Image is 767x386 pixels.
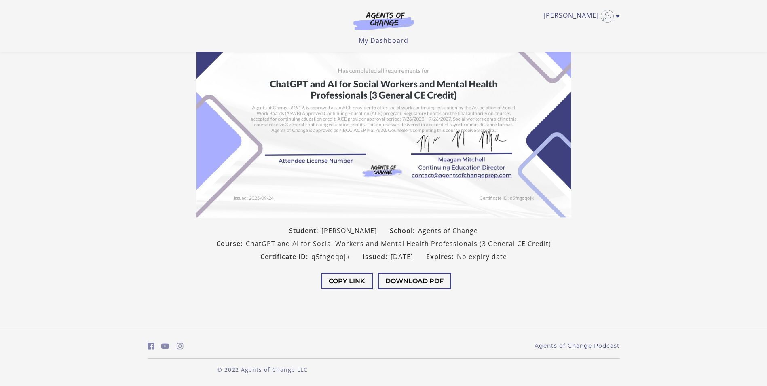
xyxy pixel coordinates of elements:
[311,252,350,261] span: q5fngoqojk
[543,10,616,23] a: Toggle menu
[321,226,377,235] span: [PERSON_NAME]
[345,11,423,30] img: Agents of Change Logo
[378,273,451,289] button: Download PDF
[418,226,478,235] span: Agents of Change
[161,340,169,352] a: https://www.youtube.com/c/AgentsofChangeTestPrepbyMeaganMitchell (Open in a new window)
[246,239,551,248] span: ChatGPT and AI for Social Workers and Mental Health Professionals (3 General CE Credit)
[148,365,377,374] p: © 2022 Agents of Change LLC
[321,273,373,289] button: Copy Link
[457,252,507,261] span: No expiry date
[391,252,413,261] span: [DATE]
[216,239,246,248] span: Course:
[426,252,457,261] span: Expires:
[390,226,418,235] span: School:
[177,342,184,350] i: https://www.instagram.com/agentsofchangeprep/ (Open in a new window)
[177,340,184,352] a: https://www.instagram.com/agentsofchangeprep/ (Open in a new window)
[148,342,154,350] i: https://www.facebook.com/groups/aswbtestprep (Open in a new window)
[289,226,321,235] span: Student:
[359,36,408,45] a: My Dashboard
[148,340,154,352] a: https://www.facebook.com/groups/aswbtestprep (Open in a new window)
[535,341,620,350] a: Agents of Change Podcast
[260,252,311,261] span: Certificate ID:
[161,342,169,350] i: https://www.youtube.com/c/AgentsofChangeTestPrepbyMeaganMitchell (Open in a new window)
[363,252,391,261] span: Issued:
